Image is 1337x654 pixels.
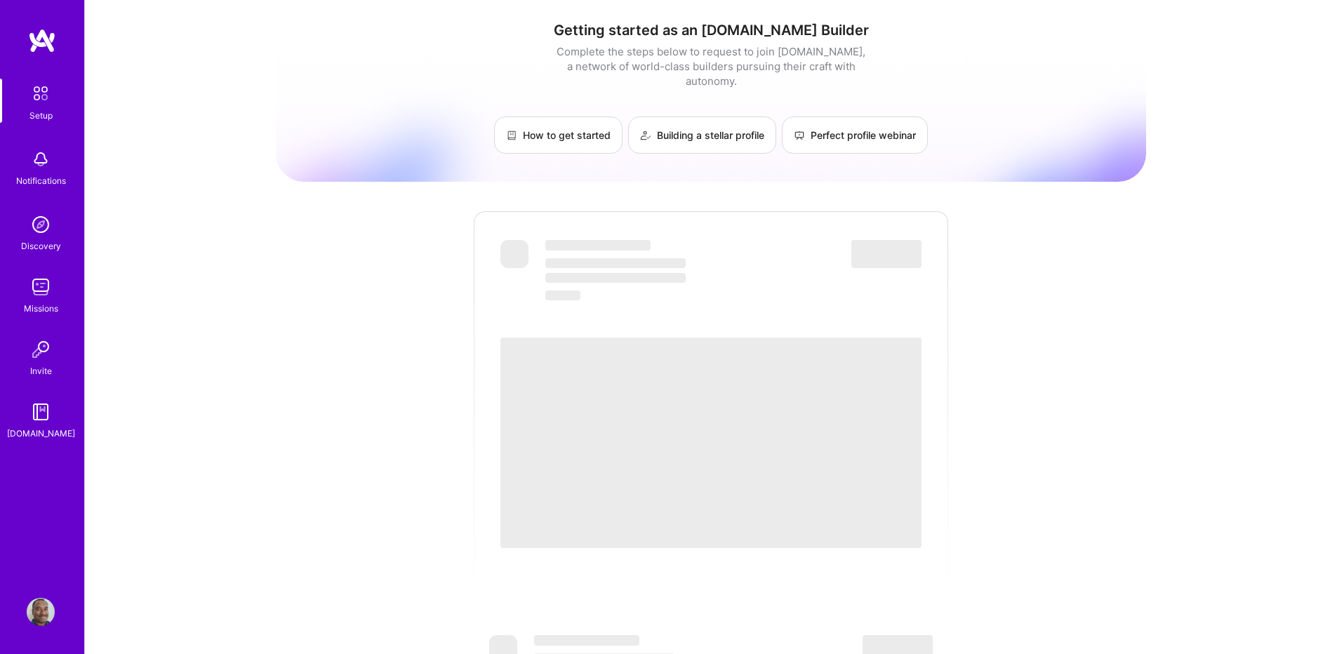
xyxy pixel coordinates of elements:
[545,291,580,300] span: ‌
[27,598,55,626] img: User Avatar
[553,44,869,88] div: Complete the steps below to request to join [DOMAIN_NAME], a network of world-class builders purs...
[500,240,528,268] span: ‌
[30,363,52,378] div: Invite
[16,173,66,188] div: Notifications
[23,598,58,626] a: User Avatar
[27,273,55,301] img: teamwork
[27,211,55,239] img: discovery
[545,258,686,268] span: ‌
[26,79,55,108] img: setup
[506,130,517,141] img: How to get started
[545,240,651,251] span: ‌
[24,301,58,316] div: Missions
[27,145,55,173] img: bell
[782,116,928,154] a: Perfect profile webinar
[628,116,776,154] a: Building a stellar profile
[545,273,686,283] span: ‌
[27,398,55,426] img: guide book
[7,426,75,441] div: [DOMAIN_NAME]
[29,108,53,123] div: Setup
[640,130,651,141] img: Building a stellar profile
[794,130,805,141] img: Perfect profile webinar
[21,239,61,253] div: Discovery
[500,338,922,548] span: ‌
[27,335,55,363] img: Invite
[276,22,1146,39] h1: Getting started as an [DOMAIN_NAME] Builder
[494,116,623,154] a: How to get started
[28,28,56,53] img: logo
[534,635,639,646] span: ‌
[851,240,922,268] span: ‌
